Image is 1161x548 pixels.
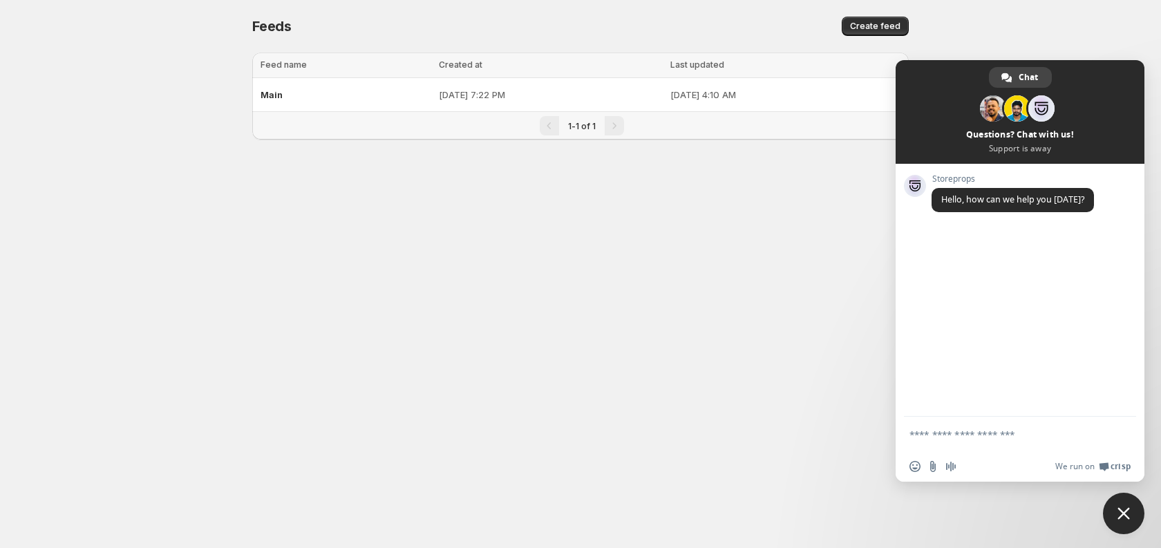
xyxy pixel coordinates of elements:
[261,89,283,100] span: Main
[670,59,724,70] span: Last updated
[909,461,921,472] span: Insert an emoji
[439,59,482,70] span: Created at
[1055,461,1095,472] span: We run on
[568,121,596,131] span: 1-1 of 1
[945,461,956,472] span: Audio message
[261,59,307,70] span: Feed name
[909,428,1100,441] textarea: Compose your message...
[941,193,1084,205] span: Hello, how can we help you [DATE]?
[850,21,900,32] span: Create feed
[1103,493,1144,534] div: Close chat
[927,461,938,472] span: Send a file
[932,174,1094,184] span: Storeprops
[1111,461,1131,472] span: Crisp
[1055,461,1131,472] a: We run onCrisp
[842,17,909,36] button: Create feed
[252,18,292,35] span: Feeds
[252,111,909,140] nav: Pagination
[439,88,662,102] p: [DATE] 7:22 PM
[670,88,900,102] p: [DATE] 4:10 AM
[1019,67,1038,88] span: Chat
[989,67,1052,88] div: Chat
